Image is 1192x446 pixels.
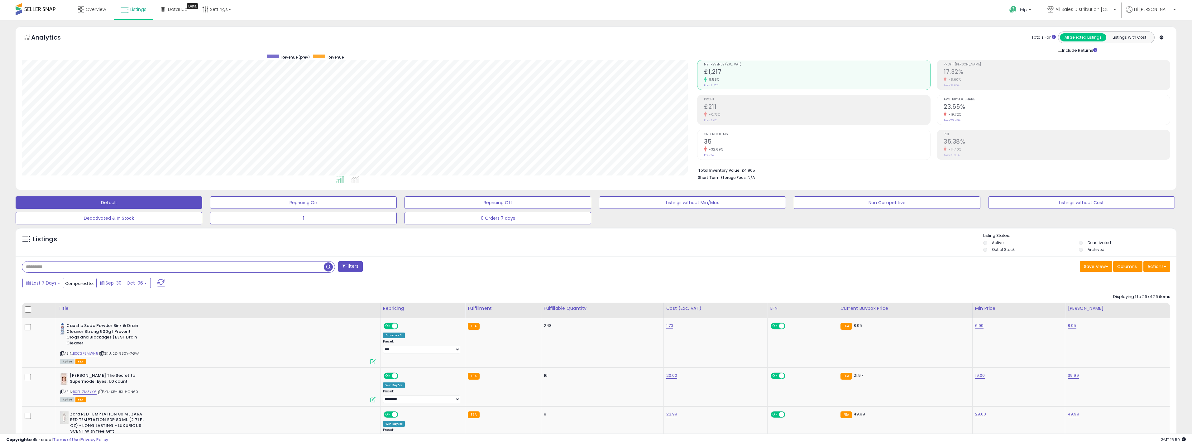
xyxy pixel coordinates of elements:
span: OFF [784,412,794,417]
a: 20.00 [666,372,677,379]
span: N/A [748,175,755,180]
button: Columns [1113,261,1142,272]
div: 8 [544,411,659,417]
span: OFF [397,324,407,329]
span: Avg. Buybox Share [944,98,1170,101]
h2: 35 [704,138,930,146]
small: FBA [468,323,479,330]
span: Revenue [328,55,344,60]
a: 29.00 [975,411,986,417]
button: Non Competitive [794,196,980,209]
small: FBA [468,373,479,380]
label: Out of Stock [992,247,1015,252]
span: OFF [397,373,407,379]
img: 31MXyqmy-5L._SL40_.jpg [60,373,68,385]
div: Amazon AI [383,333,405,338]
span: | SKU: 2Z-930Y-7GVA [99,351,139,356]
div: Displaying 1 to 26 of 26 items [1113,294,1170,300]
label: Deactivated [1088,240,1111,245]
button: All Selected Listings [1060,33,1106,41]
a: 1.70 [666,323,673,329]
a: 6.99 [975,323,984,329]
div: Include Returns [1053,46,1105,54]
span: FBA [75,397,86,402]
span: 2025-10-14 15:59 GMT [1161,437,1186,443]
small: -19.72% [946,112,961,117]
button: Filters [338,261,362,272]
span: Overview [86,6,106,12]
label: Archived [1088,247,1104,252]
p: Listing States: [983,233,1176,239]
button: Sep-30 - Oct-06 [96,278,151,288]
button: Listings without Min/Max [599,196,786,209]
span: Hi [PERSON_NAME] [1134,6,1171,12]
h5: Analytics [31,33,73,43]
span: Listings [130,6,146,12]
div: ASIN: [60,373,376,402]
button: 1 [210,212,397,224]
div: Repricing [383,305,462,312]
li: £4,905 [698,166,1166,174]
span: ON [384,324,392,329]
div: Tooltip anchor [187,3,198,9]
button: Default [16,196,202,209]
span: Ordered Items [704,133,930,136]
span: DataHub [168,6,188,12]
a: 39.99 [1068,372,1079,379]
a: Hi [PERSON_NAME] [1126,6,1176,20]
span: Revenue (prev) [281,55,310,60]
div: ASIN: [60,323,376,363]
h2: £211 [704,103,930,112]
small: FBA [840,373,852,380]
button: Deactivated & In Stock [16,212,202,224]
button: Repricing Off [405,196,591,209]
div: EFN [770,305,835,312]
span: ON [384,373,392,379]
h5: Listings [33,235,57,244]
i: Get Help [1009,6,1017,13]
a: Privacy Policy [81,437,108,443]
a: 8.95 [1068,323,1076,329]
div: Preset: [383,339,460,353]
div: Preset: [383,389,460,403]
span: Sep-30 - Oct-06 [106,280,143,286]
div: Title [59,305,378,312]
span: Help [1018,7,1027,12]
span: Compared to: [65,281,94,286]
span: FBA [75,359,86,364]
div: [PERSON_NAME] [1068,305,1167,312]
span: OFF [784,373,794,379]
h2: 23.65% [944,103,1170,112]
span: ROI [944,133,1170,136]
small: FBA [468,411,479,418]
div: 248 [544,323,659,329]
a: Help [1004,1,1037,20]
span: ON [771,324,779,329]
button: 0 Orders 7 days [405,212,591,224]
b: Short Term Storage Fees: [698,175,747,180]
a: 19.00 [975,372,985,379]
span: All Sales Distribution [GEOGRAPHIC_DATA] [1056,6,1112,12]
a: Terms of Use [53,437,80,443]
span: ON [771,373,779,379]
small: FBA [840,323,852,330]
span: | SKU: S5-UKLU-CN60 [98,389,138,394]
strong: Copyright [6,437,29,443]
div: Totals For [1032,35,1056,41]
button: Listings without Cost [988,196,1175,209]
b: Caustic Soda Powder Sink & Drain Cleaner Strong 500g | Prevent Clogs and Blockages | BEST Drain C... [66,323,142,348]
span: Columns [1117,263,1137,270]
div: Fulfillable Quantity [544,305,661,312]
b: Zara RED TEMPTATION 80 ML ZARA RED TEMPTATION EDP 80 ML (2.71 FL. OZ) - LONG LASTING - LUXURIOUS ... [70,411,146,436]
a: 49.99 [1068,411,1079,417]
a: B0CGP3MWN5 [73,351,98,356]
span: 21.97 [854,372,863,378]
span: ON [384,412,392,417]
small: Prev: 18.95% [944,84,960,87]
h2: £1,217 [704,68,930,77]
span: 49.99 [854,411,865,417]
h2: 35.38% [944,138,1170,146]
h2: 17.32% [944,68,1170,77]
img: 21cOZAefGoL._SL40_.jpg [60,411,69,424]
span: 8.95 [854,323,862,329]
